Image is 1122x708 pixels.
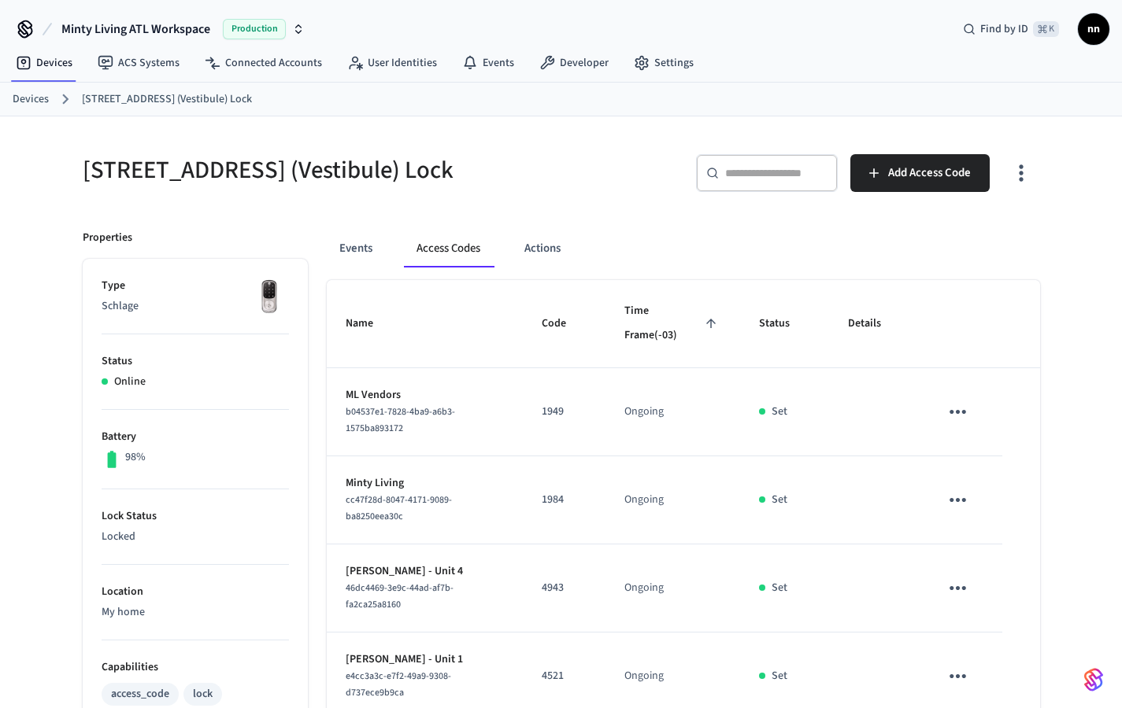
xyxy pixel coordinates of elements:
p: [PERSON_NAME] - Unit 1 [346,651,504,668]
p: 1984 [542,492,587,508]
td: Ongoing [605,368,741,456]
a: Events [450,49,527,77]
a: Devices [3,49,85,77]
p: ML Vendors [346,387,504,404]
p: Set [772,580,787,596]
button: nn [1078,13,1109,45]
div: lock [193,686,213,702]
p: 98% [125,449,146,466]
p: Set [772,404,787,420]
img: Yale Assure Touchscreen Wifi Smart Lock, Satin Nickel, Front [250,278,289,317]
button: Events [327,230,385,267]
span: cc47f28d-8047-4171-9089-ba8250eea30c [346,493,452,523]
span: Status [759,312,810,336]
h5: [STREET_ADDRESS] (Vestibule) Lock [83,154,552,186]
span: Production [223,19,286,39]
button: Actions [512,230,573,267]
p: Schlage [102,298,289,315]
img: SeamLogoGradient.69752ec5.svg [1084,667,1103,692]
div: access_code [111,686,169,702]
p: Status [102,353,289,370]
p: Battery [102,429,289,445]
span: Details [848,312,902,336]
div: ant example [327,230,1040,267]
span: Minty Living ATL Workspace [61,20,210,39]
span: Time Frame(-03) [624,299,722,348]
span: Name [346,312,394,336]
p: Locked [102,529,289,545]
p: Minty Living [346,475,504,492]
a: Developer [527,49,621,77]
a: User Identities [335,49,450,77]
td: Ongoing [605,544,741,632]
span: e4cc3a3c-e7f2-49a9-9308-d737ece9b9ca [346,669,451,699]
p: 4943 [542,580,587,596]
p: Set [772,492,787,508]
span: ⌘ K [1033,21,1059,37]
button: Access Codes [404,230,493,267]
p: My home [102,604,289,621]
a: Connected Accounts [192,49,335,77]
p: Capabilities [102,659,289,676]
p: Location [102,584,289,600]
a: [STREET_ADDRESS] (Vestibule) Lock [82,91,252,108]
span: b04537e1-7828-4ba9-a6b3-1575ba893172 [346,405,455,435]
p: Set [772,668,787,684]
p: 4521 [542,668,587,684]
p: Online [114,374,146,390]
p: [PERSON_NAME] - Unit 4 [346,563,504,580]
p: Type [102,278,289,294]
a: Settings [621,49,706,77]
p: Lock Status [102,508,289,525]
a: Devices [13,91,49,108]
td: Ongoing [605,456,741,544]
p: Properties [83,230,132,246]
a: ACS Systems [85,49,192,77]
div: Find by ID⌘ K [950,15,1072,43]
p: 1949 [542,404,587,420]
span: nn [1079,15,1108,43]
span: Find by ID [980,21,1028,37]
span: Add Access Code [888,163,971,183]
span: Code [542,312,587,336]
button: Add Access Code [850,154,990,192]
span: 46dc4469-3e9c-44ad-af7b-fa2ca25a8160 [346,581,454,611]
